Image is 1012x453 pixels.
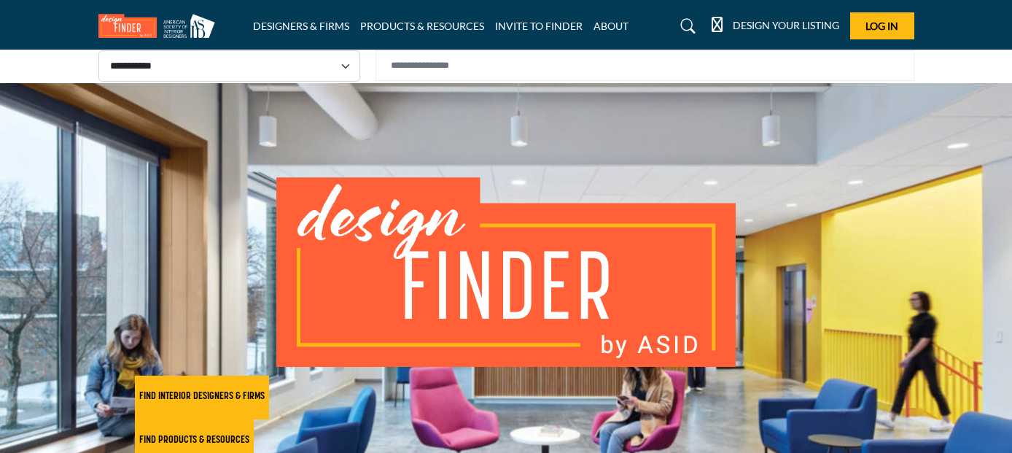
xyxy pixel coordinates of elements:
[865,20,898,32] span: Log In
[135,376,269,419] button: FIND INTERIOR DESIGNERS & FIRMS
[98,14,222,38] img: Site Logo
[850,12,914,39] button: Log In
[276,177,736,367] img: image
[495,20,583,32] a: INVITE TO FINDER
[667,14,704,38] a: Search
[733,19,839,32] h5: DESIGN YOUR LISTING
[139,435,249,447] h2: FIND PRODUCTS & RESOURCES
[593,20,628,32] a: ABOUT
[375,50,914,81] input: Search Solutions
[712,18,839,35] div: DESIGN YOUR LISTING
[360,20,484,32] a: PRODUCTS & RESOURCES
[98,50,360,82] select: Select Listing Type Dropdown
[253,20,349,32] a: DESIGNERS & FIRMS
[139,391,265,403] h2: FIND INTERIOR DESIGNERS & FIRMS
